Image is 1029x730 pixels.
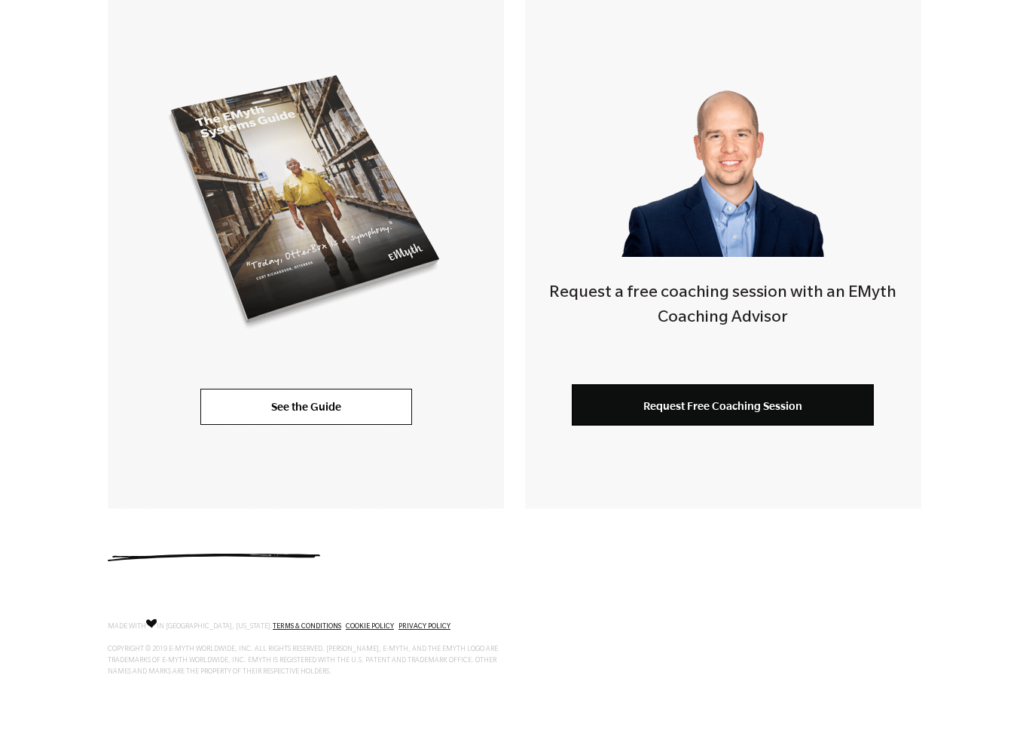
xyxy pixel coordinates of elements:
img: Smart-business-coach.png [615,62,832,257]
span: MADE WITH [108,623,146,631]
iframe: Chat Widget [954,658,1029,730]
a: See the Guide [200,389,412,425]
h4: Request a free coaching session with an EMyth Coaching Advisor [525,282,921,332]
a: TERMS & CONDITIONS [273,623,341,631]
span: IN [GEOGRAPHIC_DATA], [US_STATE]. [157,623,273,631]
img: underline.svg [108,554,320,561]
span: COPYRIGHT © 2019 E-MYTH WORLDWIDE, INC. ALL RIGHTS RESERVED. [PERSON_NAME], E-MYTH, AND THE EMYTH... [108,646,498,676]
a: Request Free Coaching Session [572,384,874,426]
a: COOKIE POLICY [346,623,394,631]
img: systems-mockup-transp [160,66,452,337]
a: PRIVACY POLICY [398,623,450,631]
img: Love [146,619,157,628]
span: Request Free Coaching Session [643,399,802,412]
